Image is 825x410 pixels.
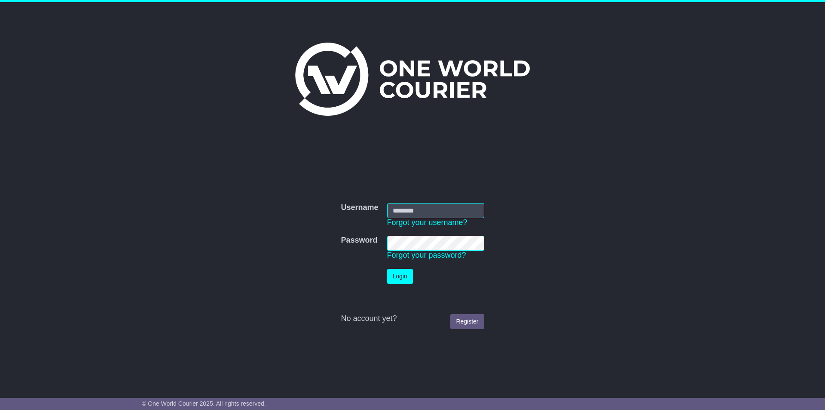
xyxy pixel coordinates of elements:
label: Username [341,203,378,213]
button: Login [387,269,413,284]
div: No account yet? [341,314,484,324]
label: Password [341,236,377,245]
img: One World [295,43,530,116]
a: Forgot your password? [387,251,466,259]
span: © One World Courier 2025. All rights reserved. [142,400,266,407]
a: Register [450,314,484,329]
a: Forgot your username? [387,218,467,227]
